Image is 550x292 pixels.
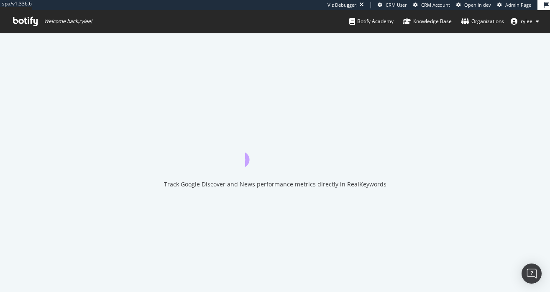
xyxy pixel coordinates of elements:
button: rylee [504,15,546,28]
div: Viz Debugger: [327,2,358,8]
div: animation [245,137,305,167]
span: rylee [521,18,532,25]
a: Botify Academy [349,10,394,33]
a: Organizations [461,10,504,33]
span: CRM User [386,2,407,8]
div: Open Intercom Messenger [522,264,542,284]
span: CRM Account [421,2,450,8]
a: Knowledge Base [403,10,452,33]
div: Track Google Discover and News performance metrics directly in RealKeywords [164,180,386,189]
a: Admin Page [497,2,531,8]
a: CRM User [378,2,407,8]
span: Open in dev [464,2,491,8]
span: Admin Page [505,2,531,8]
div: Knowledge Base [403,17,452,26]
div: Botify Academy [349,17,394,26]
div: Organizations [461,17,504,26]
a: Open in dev [456,2,491,8]
a: CRM Account [413,2,450,8]
span: Welcome back, rylee ! [44,18,92,25]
